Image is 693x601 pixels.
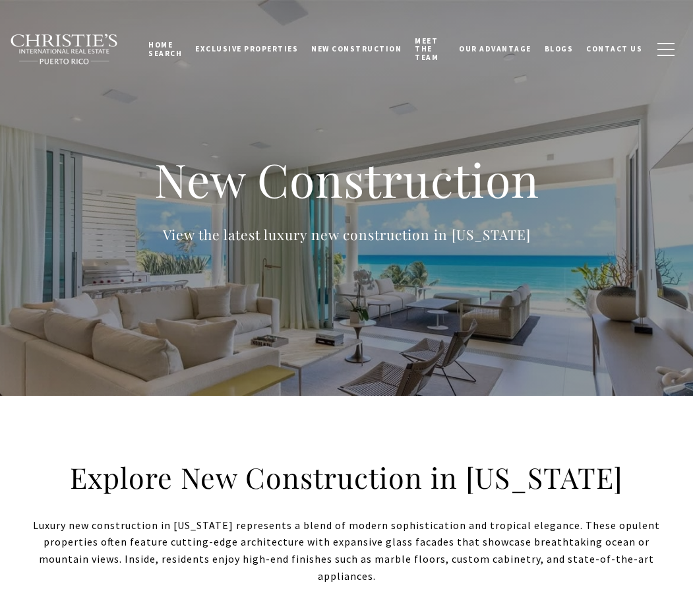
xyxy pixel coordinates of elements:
[10,34,119,64] img: Christie's International Real Estate black text logo
[142,28,189,70] a: Home Search
[586,44,642,53] span: Contact Us
[408,24,452,74] a: Meet the Team
[538,32,580,65] a: Blogs
[83,224,611,245] p: View the latest luxury new construction in [US_STATE]
[311,44,402,53] span: New Construction
[63,459,630,496] h2: Explore New Construction in [US_STATE]
[305,32,408,65] a: New Construction
[452,32,538,65] a: Our Advantage
[545,44,574,53] span: Blogs
[195,44,298,53] span: Exclusive Properties
[83,150,611,208] h1: New Construction
[189,32,305,65] a: Exclusive Properties
[33,517,660,585] p: Luxury new construction in [US_STATE] represents a blend of modern sophistication and tropical el...
[459,44,531,53] span: Our Advantage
